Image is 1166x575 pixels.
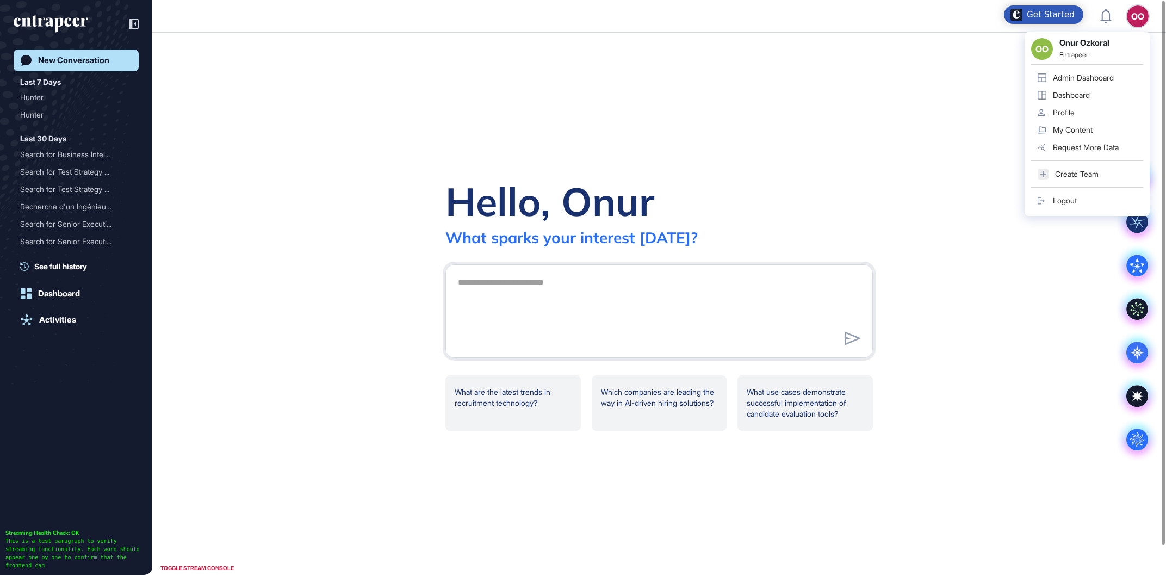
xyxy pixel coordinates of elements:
div: Search for Senior Executi... [20,250,123,268]
div: Search for Test Strategy ... [20,181,123,198]
div: New Conversation [38,55,109,65]
img: launcher-image-alternative-text [1010,9,1022,21]
div: entrapeer-logo [14,15,88,33]
div: TOGGLE STREAM CONSOLE [158,561,237,575]
div: Hello, Onur [445,177,654,226]
div: What sparks your interest [DATE]? [445,228,698,247]
div: Open Get Started checklist [1004,5,1083,24]
button: OO [1127,5,1149,27]
div: Get Started [1027,9,1075,20]
a: Dashboard [14,283,139,305]
div: Recherche d'un Ingénieur ... [20,198,123,215]
div: Search for Test Strategy and Planning Engineers in Automated Driving with Experience in ADAS and ... [20,181,132,198]
div: Search for Senior Executi... [20,215,123,233]
div: What are the latest trends in recruitment technology? [445,375,581,431]
div: Search for Business Intel... [20,146,123,163]
div: Dashboard [38,289,80,299]
div: Recherche d'un Ingénieur en Stratégie et Plan de Test AD H/F pour la région MENA et Afrique [20,198,132,215]
div: Search for Senior Executives in Digital Banking and Fintech in Estonia and Sweden [20,250,132,268]
div: Hunter [20,89,123,106]
div: Which companies are leading the way in AI-driven hiring solutions? [592,375,727,431]
div: What use cases demonstrate successful implementation of candidate evaluation tools? [737,375,873,431]
a: Activities [14,309,139,331]
a: See full history [20,261,139,272]
a: New Conversation [14,50,139,71]
span: See full history [34,261,87,272]
div: Last 30 Days [20,132,66,145]
div: Last 7 Days [20,76,61,89]
div: Search for Business Intelligence Manager candidates in Turkey with Power BI skills from Nielsen, ... [20,146,132,163]
div: Activities [39,315,76,325]
div: Search for Senior Executives in Digital Banking at Coop Bank, Luminor, Lunar, Tuum, and Doconomy [20,233,132,250]
div: Search for Test Strategy and Planning Engineers with Experience in L2/L3 Automated Driving and AD... [20,163,132,181]
div: Hunter [20,106,123,123]
div: Hunter [20,89,132,106]
div: Hunter [20,106,132,123]
div: Search for Senior Executives and Directors at Coop Pank AS in Digital Banking and IT [20,215,132,233]
div: Search for Senior Executi... [20,233,123,250]
div: Search for Test Strategy ... [20,163,123,181]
